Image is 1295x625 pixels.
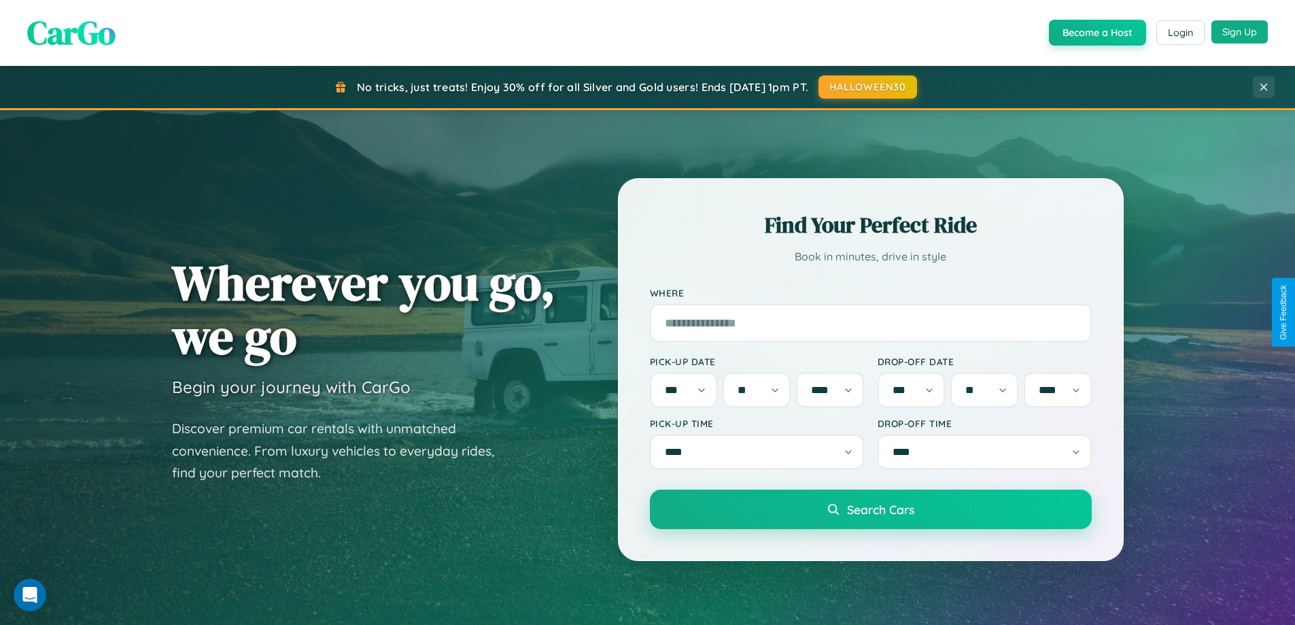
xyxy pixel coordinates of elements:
label: Pick-up Date [650,356,864,367]
h3: Begin your journey with CarGo [172,377,411,397]
label: Drop-off Date [878,356,1092,367]
button: Sign Up [1211,20,1268,44]
span: Search Cars [847,502,914,517]
div: Give Feedback [1279,285,1288,340]
button: HALLOWEEN30 [818,75,917,99]
label: Where [650,287,1092,299]
span: No tricks, just treats! Enjoy 30% off for all Silver and Gold users! Ends [DATE] 1pm PT. [357,80,808,94]
button: Become a Host [1049,20,1146,46]
h2: Find Your Perfect Ride [650,210,1092,240]
span: CarGo [27,10,116,55]
h1: Wherever you go, we go [172,256,555,363]
label: Pick-up Time [650,418,864,429]
button: Search Cars [650,490,1092,529]
label: Drop-off Time [878,418,1092,429]
iframe: Intercom live chat [14,579,46,611]
p: Discover premium car rentals with unmatched convenience. From luxury vehicles to everyday rides, ... [172,418,512,484]
p: Book in minutes, drive in style [650,247,1092,267]
button: Login [1156,20,1205,45]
